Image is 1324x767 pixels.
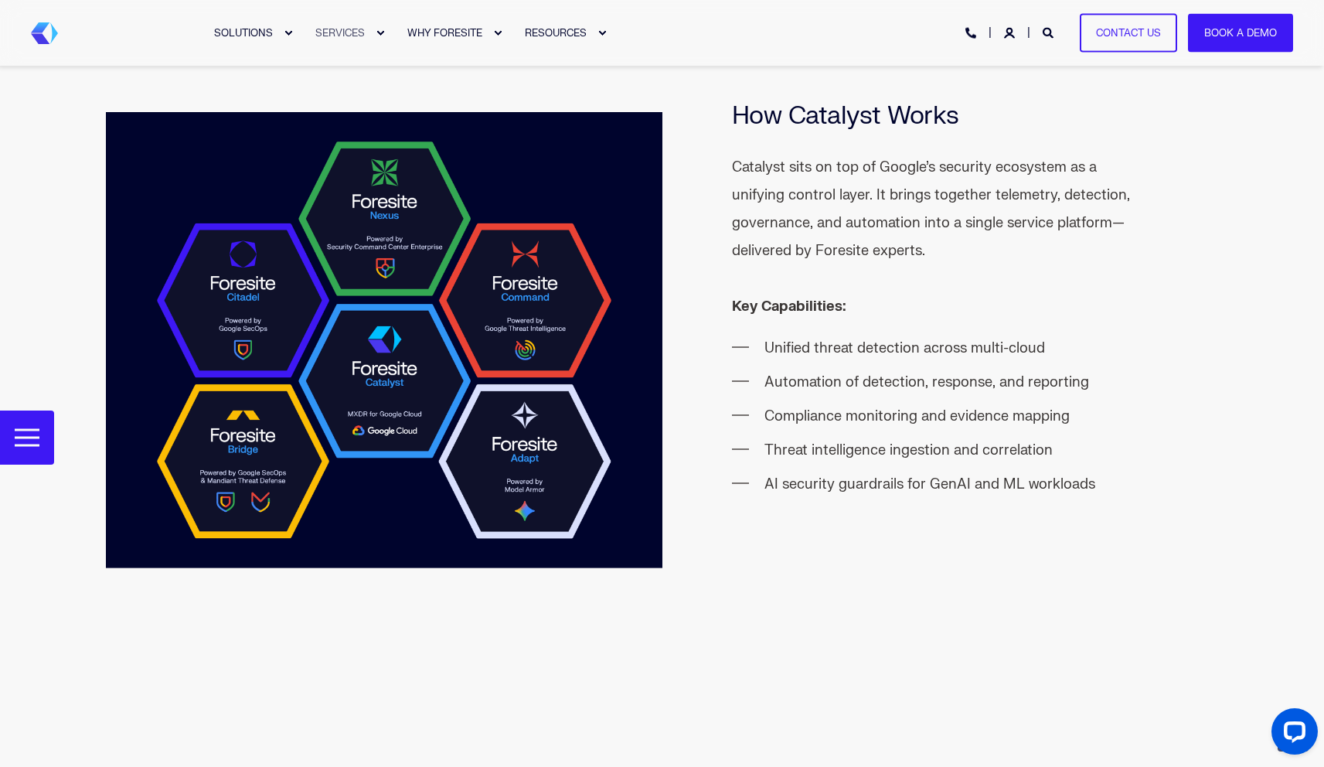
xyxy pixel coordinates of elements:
[764,403,1149,431] li: Compliance monitoring and evidence mapping
[732,298,846,315] strong: Key Capabilities:
[214,26,273,39] span: SOLUTIONS
[764,335,1149,363] li: Unified threat detection across multi-cloud
[31,22,58,44] a: Back to Home
[597,29,607,38] div: Expand RESOURCES
[1188,13,1293,53] a: Book a Demo
[1004,26,1018,39] a: Login
[106,34,662,568] img: Foresite How Catalyst Works
[764,437,1149,465] li: Threat intelligence ingestion and correlation
[732,154,1149,265] p: Catalyst sits on top of Google’s security ecosystem as a unifying control layer. It brings togeth...
[284,29,293,38] div: Expand SOLUTIONS
[764,471,1149,499] li: AI security guardrails for GenAI and ML workloads
[764,369,1149,397] li: Automation of detection, response, and reporting
[493,29,502,38] div: Expand WHY FORESITE
[1259,702,1324,767] iframe: LiveChat chat widget
[1080,13,1177,53] a: Contact Us
[1043,26,1057,39] a: Open Search
[376,29,385,38] div: Expand SERVICES
[407,26,482,39] span: WHY FORESITE
[31,22,58,44] img: Foresite brand mark, a hexagon shape of blues with a directional arrow to the right hand side
[525,26,587,39] span: RESOURCES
